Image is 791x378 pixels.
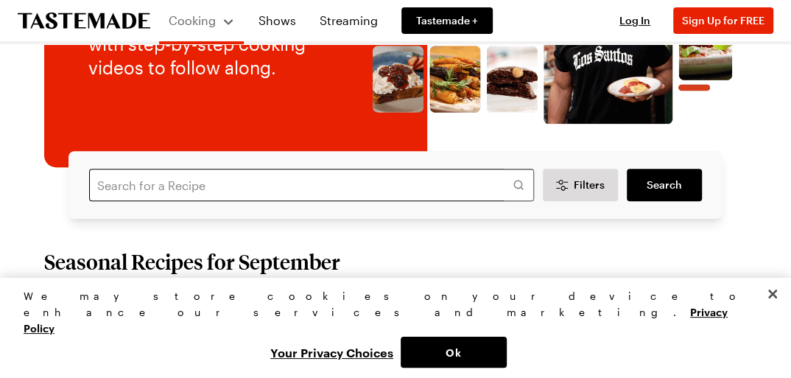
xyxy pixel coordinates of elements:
[673,7,773,34] button: Sign Up for FREE
[416,13,478,28] span: Tastemade +
[619,14,650,27] span: Log In
[574,178,605,192] span: Filters
[263,337,401,368] button: Your Privacy Choices
[401,337,507,368] button: Ok
[647,178,682,192] span: Search
[169,13,216,27] span: Cooking
[627,169,702,201] a: filters
[401,7,493,34] a: Tastemade +
[18,13,150,29] a: To Tastemade Home Page
[89,169,534,201] input: Search for a Recipe
[756,278,789,310] button: Close
[605,13,664,28] button: Log In
[44,248,340,275] h2: Seasonal Recipes for September
[24,288,755,368] div: Privacy
[682,14,764,27] span: Sign Up for FREE
[543,169,618,201] button: Desktop filters
[168,6,235,35] button: Cooking
[24,288,755,337] div: We may store cookies on your device to enhance our services and marketing.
